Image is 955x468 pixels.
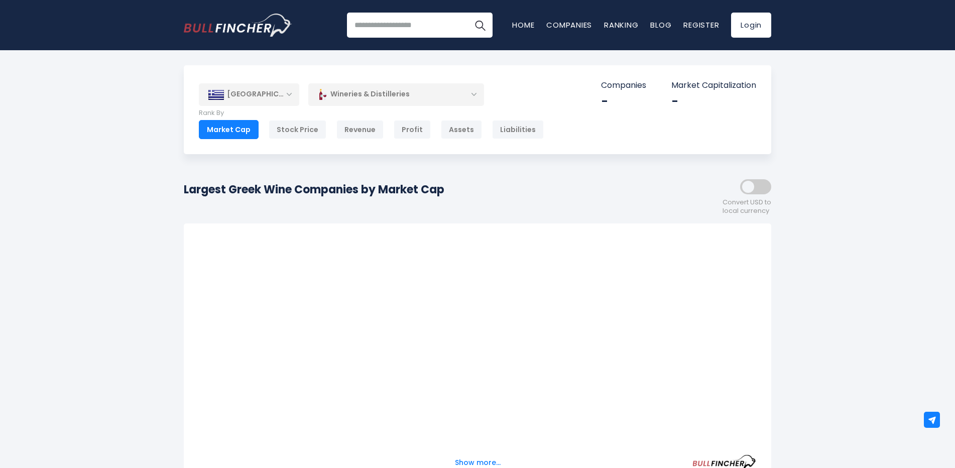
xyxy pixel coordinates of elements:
[269,120,326,139] div: Stock Price
[671,80,756,91] p: Market Capitalization
[199,120,259,139] div: Market Cap
[467,13,493,38] button: Search
[601,80,646,91] p: Companies
[650,20,671,30] a: Blog
[546,20,592,30] a: Companies
[184,14,292,37] img: Bullfincher logo
[199,109,544,118] p: Rank By
[723,198,771,215] span: Convert USD to local currency
[336,120,384,139] div: Revenue
[184,14,292,37] a: Go to homepage
[671,93,756,109] div: -
[683,20,719,30] a: Register
[308,83,484,106] div: Wineries & Distilleries
[441,120,482,139] div: Assets
[184,181,444,198] h1: Largest Greek Wine Companies by Market Cap
[394,120,431,139] div: Profit
[512,20,534,30] a: Home
[601,93,646,109] div: -
[492,120,544,139] div: Liabilities
[731,13,771,38] a: Login
[199,83,299,105] div: [GEOGRAPHIC_DATA]
[604,20,638,30] a: Ranking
